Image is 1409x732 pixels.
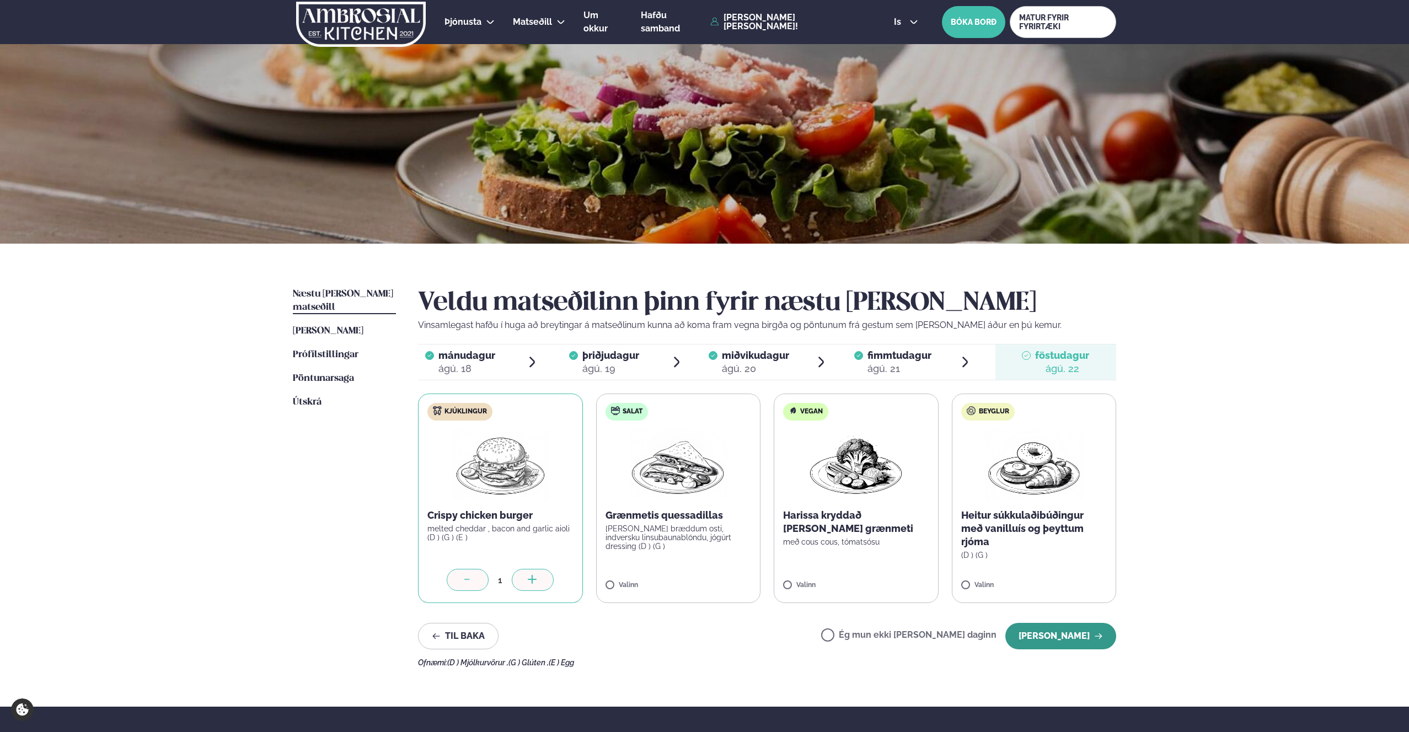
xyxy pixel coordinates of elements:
img: bagle-new-16px.svg [967,406,976,415]
span: Kjúklingur [444,407,487,416]
div: Ofnæmi: [418,658,1116,667]
span: Matseðill [513,17,552,27]
p: Vinsamlegast hafðu í huga að breytingar á matseðlinum kunna að koma fram vegna birgða og pöntunum... [418,319,1116,332]
button: is [885,18,926,26]
span: Hafðu samband [641,10,680,34]
span: Þjónusta [444,17,481,27]
span: fimmtudagur [867,349,931,361]
button: [PERSON_NAME] [1005,623,1116,649]
a: Cookie settings [11,698,34,721]
a: Pöntunarsaga [293,372,354,385]
img: Croissant.png [985,429,1083,500]
div: ágú. 21 [867,362,931,375]
img: chicken.svg [433,406,442,415]
span: (D ) Mjólkurvörur , [447,658,508,667]
div: ágú. 18 [438,362,495,375]
p: (D ) (G ) [961,551,1107,559]
img: Vegan.png [807,429,904,500]
span: [PERSON_NAME] [293,326,363,336]
span: Prófílstillingar [293,350,358,359]
img: Vegan.svg [789,406,797,415]
span: Pöntunarsaga [293,374,354,383]
button: Til baka [418,623,499,649]
a: Prófílstillingar [293,348,358,362]
a: [PERSON_NAME] [PERSON_NAME]! [710,13,869,31]
div: ágú. 19 [582,362,639,375]
div: ágú. 20 [722,362,789,375]
p: með cous cous, tómatsósu [783,537,929,546]
p: melted cheddar , bacon and garlic aioli (D ) (G ) (E ) [427,524,574,542]
a: Hafðu samband [641,9,705,35]
span: Um okkur [583,10,608,34]
img: Hamburger.png [452,429,549,500]
a: [PERSON_NAME] [293,325,363,338]
p: Crispy chicken burger [427,509,574,522]
p: Harissa kryddað [PERSON_NAME] grænmeti [783,509,929,535]
span: mánudagur [438,349,495,361]
img: Quesadilla.png [630,429,727,500]
button: BÓKA BORÐ [942,6,1005,38]
span: þriðjudagur [582,349,639,361]
span: föstudagur [1035,349,1089,361]
a: Um okkur [583,9,623,35]
div: 1 [489,574,512,586]
a: MATUR FYRIR FYRIRTÆKI [1010,6,1116,38]
span: is [894,18,904,26]
div: ágú. 22 [1035,362,1089,375]
a: Þjónusta [444,15,481,29]
span: (E ) Egg [549,658,574,667]
img: salad.svg [611,406,620,415]
span: Vegan [800,407,823,416]
span: Útskrá [293,397,322,407]
span: (G ) Glúten , [508,658,549,667]
span: Salat [623,407,642,416]
a: Útskrá [293,396,322,409]
a: Næstu [PERSON_NAME] matseðill [293,288,396,314]
p: Grænmetis quessadillas [606,509,752,522]
p: [PERSON_NAME] bræddum osti, indversku linsubaunablöndu, jógúrt dressing (D ) (G ) [606,524,752,551]
img: logo [295,2,427,47]
span: Næstu [PERSON_NAME] matseðill [293,289,393,312]
span: miðvikudagur [722,349,789,361]
span: Beyglur [979,407,1009,416]
h2: Veldu matseðilinn þinn fyrir næstu [PERSON_NAME] [418,288,1116,319]
a: Matseðill [513,15,552,29]
p: Heitur súkkulaðibúðingur með vanilluís og þeyttum rjóma [961,509,1107,548]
